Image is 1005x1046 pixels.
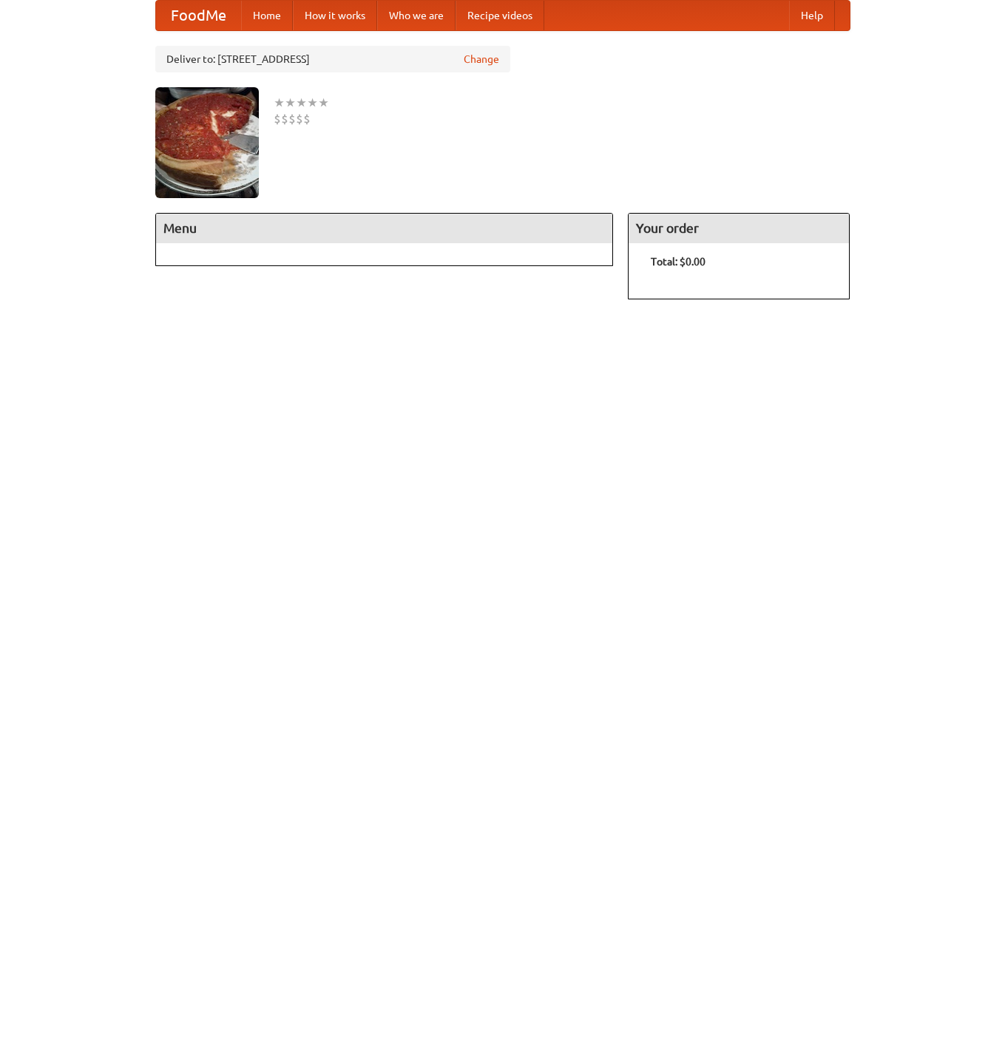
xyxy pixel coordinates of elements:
li: ★ [307,95,318,111]
div: Deliver to: [STREET_ADDRESS] [155,46,510,72]
li: $ [281,111,288,127]
li: $ [288,111,296,127]
li: ★ [296,95,307,111]
li: ★ [274,95,285,111]
a: Home [241,1,293,30]
a: Help [789,1,835,30]
a: FoodMe [156,1,241,30]
li: ★ [318,95,329,111]
a: Change [464,52,499,67]
img: angular.jpg [155,87,259,198]
b: Total: $0.00 [651,256,705,268]
li: ★ [285,95,296,111]
h4: Your order [629,214,849,243]
li: $ [303,111,311,127]
h4: Menu [156,214,613,243]
a: Who we are [377,1,456,30]
a: Recipe videos [456,1,544,30]
li: $ [296,111,303,127]
li: $ [274,111,281,127]
a: How it works [293,1,377,30]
